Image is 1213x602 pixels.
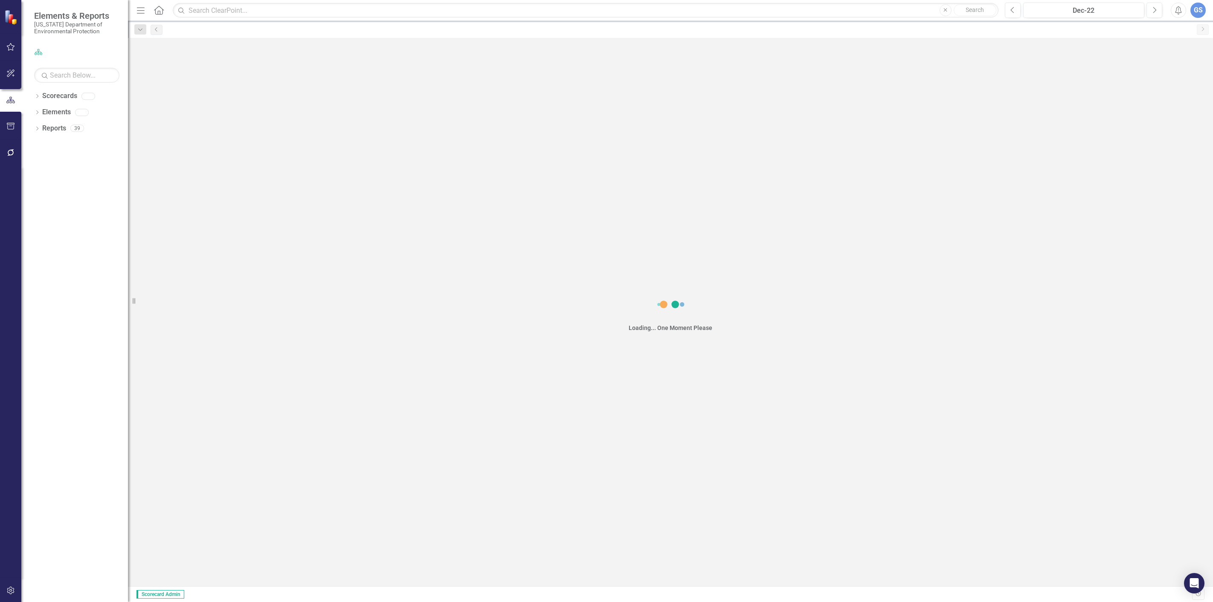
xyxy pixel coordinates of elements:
div: 39 [70,125,84,132]
input: Search ClearPoint... [173,3,998,18]
span: Elements & Reports [34,11,119,21]
small: [US_STATE] Department of Environmental Protection [34,21,119,35]
div: Loading... One Moment Please [629,324,712,332]
input: Search Below... [34,68,119,83]
button: Search [954,4,996,16]
a: Reports [42,124,66,133]
a: Scorecards [42,91,77,101]
a: Elements [42,107,71,117]
button: Dec-22 [1023,3,1144,18]
span: Scorecard Admin [136,590,184,599]
button: GS [1190,3,1206,18]
div: Open Intercom Messenger [1184,573,1204,593]
img: ClearPoint Strategy [4,10,19,25]
div: Dec-22 [1026,6,1141,16]
span: Search [966,6,984,13]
